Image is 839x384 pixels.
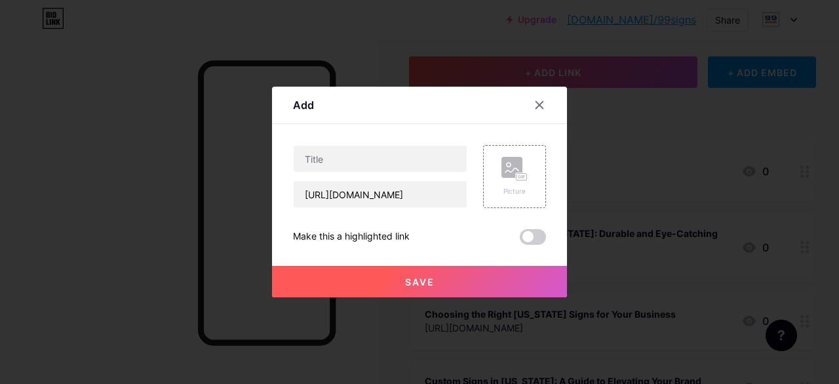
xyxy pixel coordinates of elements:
div: Make this a highlighted link [293,229,410,245]
input: Title [294,146,467,172]
div: Add [293,97,314,113]
input: URL [294,181,467,207]
div: Picture [501,186,528,196]
span: Save [405,276,435,288]
button: Save [272,266,567,297]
